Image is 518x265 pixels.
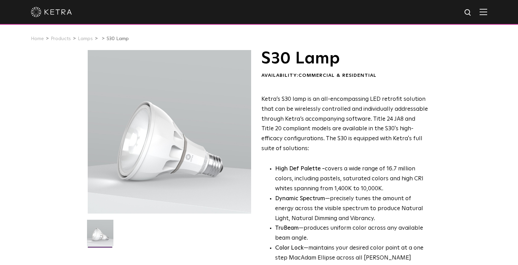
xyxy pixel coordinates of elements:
img: search icon [464,9,472,17]
img: ketra-logo-2019-white [31,7,72,17]
div: Availability: [261,72,428,79]
a: Home [31,36,44,41]
li: —precisely tunes the amount of energy across the visible spectrum to produce Natural Light, Natur... [275,194,428,224]
a: Lamps [78,36,93,41]
strong: TruBeam [275,225,299,231]
strong: Dynamic Spectrum [275,196,325,202]
span: Commercial & Residential [298,73,377,78]
h1: S30 Lamp [261,50,428,67]
p: covers a wide range of 16.7 million colors, including pastels, saturated colors and high CRI whit... [275,164,428,194]
strong: High Def Palette - [275,166,325,172]
a: S30 Lamp [107,36,129,41]
img: S30-Lamp-Edison-2021-Web-Square [87,220,113,251]
strong: Color Lock [275,245,304,251]
a: Products [51,36,71,41]
li: —produces uniform color across any available beam angle. [275,224,428,243]
span: Ketra’s S30 lamp is an all-encompassing LED retrofit solution that can be wirelessly controlled a... [261,96,428,152]
img: Hamburger%20Nav.svg [480,9,487,15]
